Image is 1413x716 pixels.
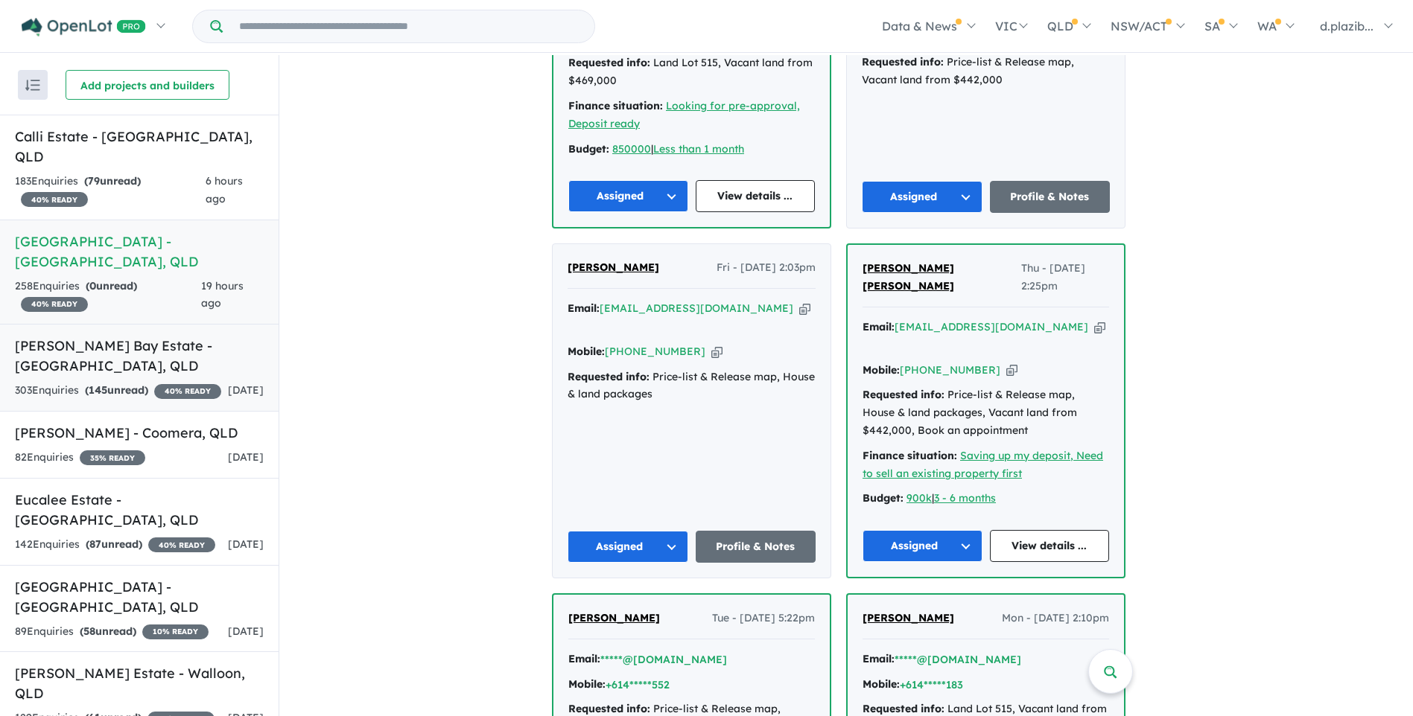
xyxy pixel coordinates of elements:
h5: [PERSON_NAME] Estate - Walloon , QLD [15,663,264,703]
strong: ( unread) [86,279,137,293]
span: Mon - [DATE] 2:10pm [1002,610,1109,627]
span: Tue - [DATE] 5:22pm [712,610,815,627]
strong: Email: [863,320,895,333]
span: 58 [83,624,95,638]
button: Assigned [568,531,688,563]
strong: Requested info: [863,388,944,401]
input: Try estate name, suburb, builder or developer [226,10,591,42]
span: 87 [89,537,101,551]
div: Price-list & Release map, House & land packages [568,368,816,404]
button: Add projects and builders [66,70,229,100]
span: 0 [89,279,96,293]
strong: Email: [863,652,895,665]
span: 40 % READY [21,192,88,207]
strong: Requested info: [568,56,650,69]
div: | [863,490,1109,508]
h5: Eucalee Estate - [GEOGRAPHIC_DATA] , QLD [15,490,264,530]
h5: [GEOGRAPHIC_DATA] - [GEOGRAPHIC_DATA] , QLD [15,577,264,617]
strong: Mobile: [568,677,606,691]
span: 35 % READY [80,450,145,465]
strong: Mobile: [863,363,900,377]
button: Assigned [863,530,982,562]
a: [PERSON_NAME] [863,610,954,627]
div: Price-list & Release map, House & land packages, Vacant land from $442,000, Book an appointment [863,386,1109,439]
button: Copy [799,301,810,316]
strong: Requested info: [863,702,944,715]
div: | [568,141,815,159]
strong: Requested info: [862,55,944,68]
strong: Budget: [863,491,904,505]
strong: Mobile: [863,677,900,691]
a: Saving up my deposit, Need to sell an existing property first [863,449,1103,480]
h5: [PERSON_NAME] - Coomera , QLD [15,423,264,443]
div: 142 Enquir ies [15,536,215,554]
span: [DATE] [228,450,264,464]
strong: ( unread) [86,537,142,551]
span: 10 % READY [142,624,209,639]
a: View details ... [990,530,1110,562]
a: Looking for pre-approval, Deposit ready [568,99,800,130]
span: 40 % READY [148,537,215,552]
strong: Finance situation: [863,449,957,462]
h5: Calli Estate - [GEOGRAPHIC_DATA] , QLD [15,127,264,167]
strong: Email: [568,652,600,665]
span: [DATE] [228,624,264,638]
button: Assigned [568,180,688,212]
strong: Email: [568,301,600,315]
button: Copy [1006,362,1017,378]
span: [PERSON_NAME] [568,260,659,274]
a: 3 - 6 months [934,491,996,505]
a: [EMAIL_ADDRESS][DOMAIN_NAME] [895,320,1088,333]
a: Profile & Notes [696,531,816,563]
strong: Requested info: [568,370,650,383]
img: sort.svg [25,80,40,91]
a: [PHONE_NUMBER] [900,363,1000,377]
span: 40 % READY [21,297,88,312]
strong: Mobile: [568,345,605,358]
a: [PERSON_NAME] [568,610,660,627]
button: Copy [711,344,723,359]
a: [PERSON_NAME] [568,259,659,277]
a: Less than 1 month [653,142,744,156]
strong: Budget: [568,142,609,156]
span: [DATE] [228,537,264,551]
span: [PERSON_NAME] [863,611,954,624]
button: Assigned [862,181,982,213]
span: [PERSON_NAME] [PERSON_NAME] [863,261,954,293]
a: [EMAIL_ADDRESS][DOMAIN_NAME] [600,301,793,315]
div: 82 Enquir ies [15,449,145,467]
span: d.plazib... [1320,19,1374,33]
div: 303 Enquir ies [15,382,221,400]
a: [PHONE_NUMBER] [605,345,705,358]
div: 258 Enquir ies [15,278,201,313]
strong: Finance situation: [568,99,663,112]
span: [DATE] [228,383,264,397]
span: Thu - [DATE] 2:25pm [1021,260,1109,295]
strong: ( unread) [84,174,141,188]
a: Profile & Notes [990,181,1111,213]
button: Copy [1094,319,1105,335]
a: [PERSON_NAME] [PERSON_NAME] [863,260,1021,295]
span: Fri - [DATE] 2:03pm [717,259,816,277]
strong: ( unread) [80,624,136,638]
a: 900k [906,491,932,505]
span: 145 [89,383,107,397]
span: 6 hours ago [206,174,243,205]
span: 40 % READY [154,384,221,399]
strong: ( unread) [85,383,148,397]
div: 183 Enquir ies [15,173,206,208]
span: [PERSON_NAME] [568,611,660,624]
strong: Requested info: [568,702,650,715]
a: View details ... [696,180,816,212]
span: 79 [88,174,100,188]
div: Price-list & Release map, Vacant land from $442,000 [862,54,1110,89]
div: Land Lot 515, Vacant land from $469,000 [568,54,815,90]
a: 850000 [612,142,651,156]
h5: [GEOGRAPHIC_DATA] - [GEOGRAPHIC_DATA] , QLD [15,231,264,272]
